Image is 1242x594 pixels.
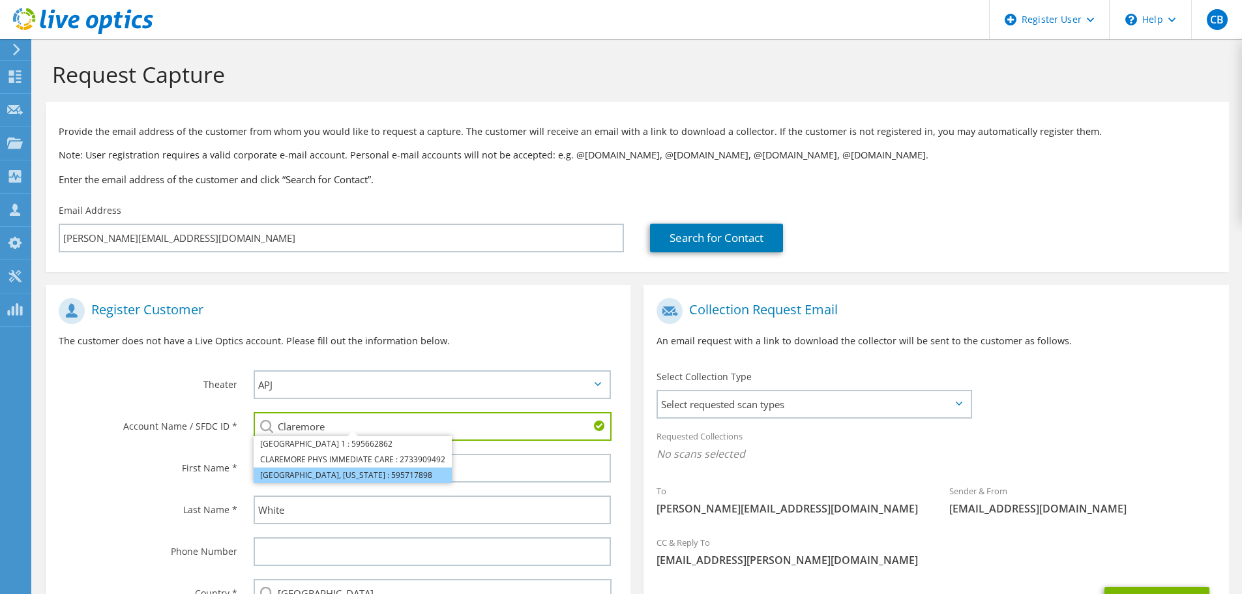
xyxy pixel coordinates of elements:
label: Account Name / SFDC ID * [59,412,237,433]
label: First Name * [59,454,237,475]
label: Select Collection Type [657,370,752,383]
h3: Enter the email address of the customer and click “Search for Contact”. [59,172,1216,186]
h1: Request Capture [52,61,1216,88]
label: Theater [59,370,237,391]
a: Search for Contact [650,224,783,252]
svg: \n [1125,14,1137,25]
span: No scans selected [657,447,1215,461]
span: Select requested scan types [658,391,970,417]
span: [EMAIL_ADDRESS][PERSON_NAME][DOMAIN_NAME] [657,553,1215,567]
div: To [643,477,936,522]
span: CB [1207,9,1228,30]
span: [EMAIL_ADDRESS][DOMAIN_NAME] [949,501,1216,516]
p: Note: User registration requires a valid corporate e-mail account. Personal e-mail accounts will ... [59,148,1216,162]
p: The customer does not have a Live Optics account. Please fill out the information below. [59,334,617,348]
li: CLAREMORE PHYS IMMEDIATE CARE : 2733909492 [254,452,452,468]
li: CLAREMORE, OKLAHOMA : 595717898 [254,468,452,483]
h1: Collection Request Email [657,298,1209,324]
p: Provide the email address of the customer from whom you would like to request a capture. The cust... [59,125,1216,139]
p: An email request with a link to download the collector will be sent to the customer as follows. [657,334,1215,348]
div: Sender & From [936,477,1229,522]
div: Requested Collections [643,423,1228,471]
div: CC & Reply To [643,529,1228,574]
label: Email Address [59,204,121,217]
li: CLAREMORE SCHOOL DISTRICT 1 : 595662862 [254,436,452,452]
h1: Register Customer [59,298,611,324]
span: [PERSON_NAME][EMAIL_ADDRESS][DOMAIN_NAME] [657,501,923,516]
label: Phone Number [59,537,237,558]
label: Last Name * [59,496,237,516]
